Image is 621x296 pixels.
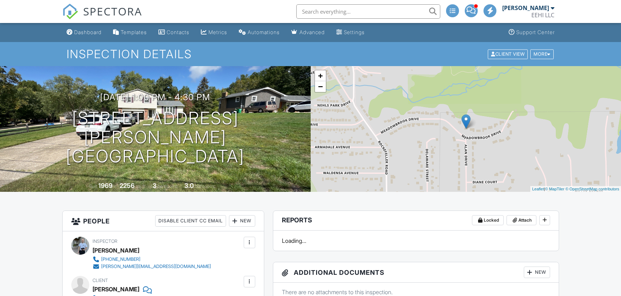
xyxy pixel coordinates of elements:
div: New [524,267,550,278]
a: Zoom in [315,70,326,81]
img: The Best Home Inspection Software - Spectora [62,4,78,19]
a: [PERSON_NAME][EMAIL_ADDRESS][DOMAIN_NAME] [93,263,211,270]
div: Contacts [167,29,189,35]
div: New [229,215,255,227]
h1: [STREET_ADDRESS] [PERSON_NAME][GEOGRAPHIC_DATA] [12,109,299,166]
div: Dashboard [74,29,102,35]
a: Advanced [288,26,328,39]
div: EEHI LLC [531,11,554,19]
div: | [530,186,621,192]
p: There are no attachments to this inspection. [282,288,550,296]
a: © MapTiler [545,187,564,191]
div: 3 [153,182,157,189]
h3: Additional Documents [273,262,559,283]
h1: Inspection Details [67,48,554,60]
div: [PERSON_NAME] [93,284,139,295]
a: Dashboard [64,26,104,39]
div: Settings [344,29,365,35]
div: [PERSON_NAME][EMAIL_ADDRESS][DOMAIN_NAME] [101,264,211,269]
h3: [DATE] 1:00 pm - 4:30 pm [100,92,210,102]
input: Search everything... [296,4,440,19]
span: sq. ft. [136,184,146,189]
div: Support Center [516,29,555,35]
a: Zoom out [315,81,326,92]
a: Automations (Advanced) [236,26,283,39]
a: Client View [487,51,530,56]
span: Built [89,184,97,189]
div: Disable Client CC Email [155,215,226,227]
div: Templates [121,29,147,35]
span: Inspector [93,239,117,244]
a: Contacts [156,26,192,39]
span: Client [93,278,108,283]
a: SPECTORA [62,10,142,25]
div: 2256 [120,182,135,189]
div: 1969 [98,182,113,189]
a: [PHONE_NUMBER] [93,256,211,263]
div: [PERSON_NAME] [502,4,549,11]
span: bedrooms [158,184,177,189]
div: Advanced [300,29,325,35]
div: More [530,49,554,59]
div: 3.0 [184,182,194,189]
div: [PHONE_NUMBER] [101,256,140,262]
h3: People [63,211,264,231]
a: Settings [333,26,368,39]
a: Support Center [506,26,558,39]
span: bathrooms [195,184,215,189]
span: SPECTORA [83,4,142,19]
div: Metrics [208,29,227,35]
a: © OpenStreetMap contributors [566,187,619,191]
div: [PERSON_NAME] [93,245,139,256]
a: Leaflet [532,187,544,191]
a: Templates [110,26,150,39]
a: Metrics [198,26,230,39]
div: Client View [488,49,528,59]
div: Automations [248,29,280,35]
